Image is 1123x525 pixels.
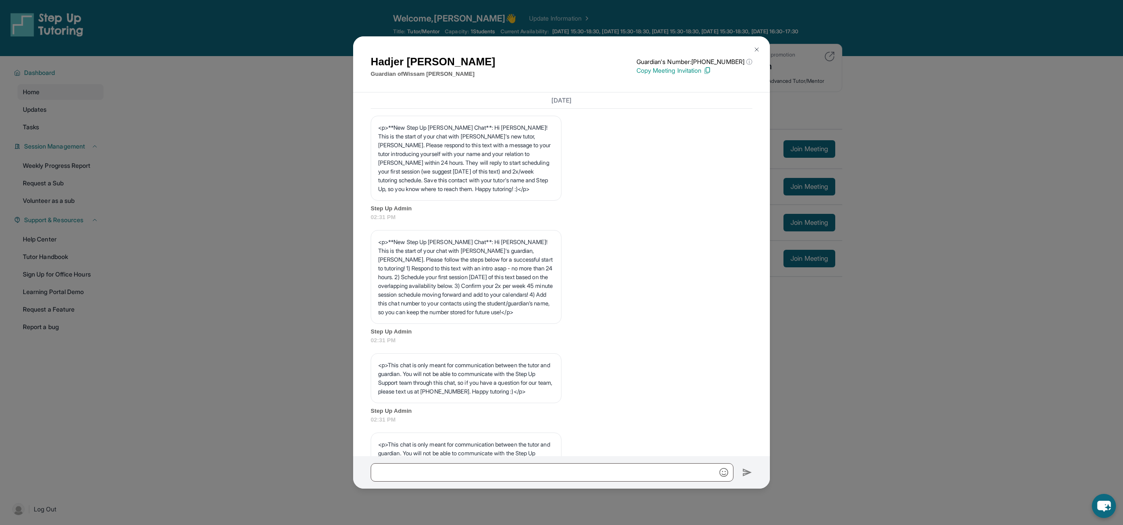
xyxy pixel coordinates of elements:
[703,67,711,74] img: Copy Icon
[378,361,554,396] p: <p>This chat is only meant for communication between the tutor and guardian. You will not be able...
[1092,494,1116,518] button: chat-button
[746,57,752,66] span: ⓘ
[378,440,554,475] p: <p>This chat is only meant for communication between the tutor and guardian. You will not be able...
[742,467,752,478] img: Send icon
[371,415,752,424] span: 02:31 PM
[371,54,495,70] h1: Hadjer [PERSON_NAME]
[371,336,752,345] span: 02:31 PM
[637,66,752,75] p: Copy Meeting Invitation
[637,57,752,66] p: Guardian's Number: [PHONE_NUMBER]
[371,96,752,105] h3: [DATE]
[719,468,728,477] img: Emoji
[371,213,752,222] span: 02:31 PM
[378,123,554,193] p: <p>**New Step Up [PERSON_NAME] Chat**: Hi [PERSON_NAME]! This is the start of your chat with [PER...
[371,204,752,213] span: Step Up Admin
[378,238,554,316] p: <p>**New Step Up [PERSON_NAME] Chat**: Hi [PERSON_NAME]! This is the start of your chat with [PER...
[371,327,752,336] span: Step Up Admin
[371,407,752,415] span: Step Up Admin
[753,46,760,53] img: Close Icon
[371,70,495,78] p: Guardian of Wissam [PERSON_NAME]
